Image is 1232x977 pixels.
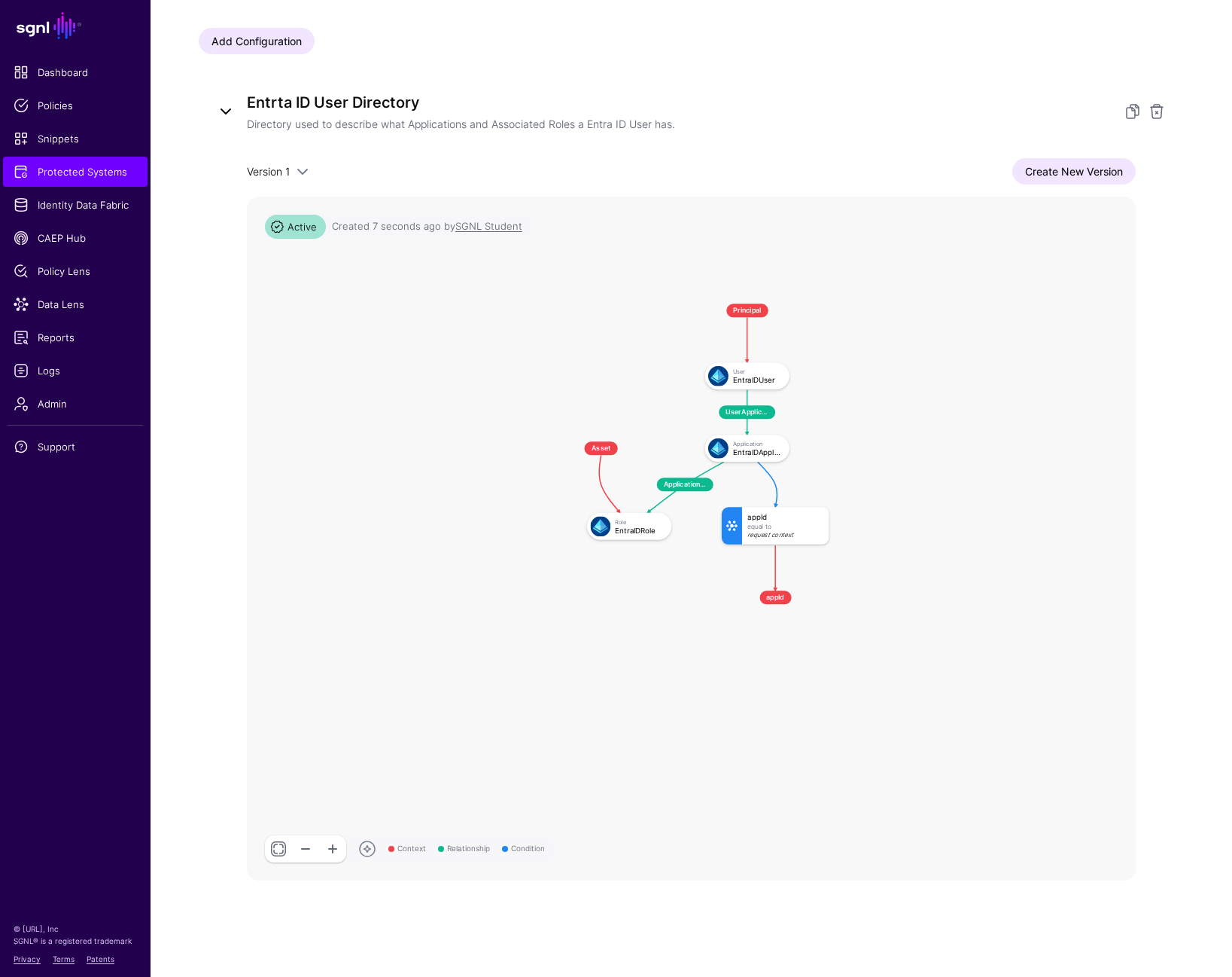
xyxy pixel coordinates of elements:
[747,532,823,539] div: Request Context
[265,215,326,239] span: Active
[332,219,522,234] div: Created 7 seconds ago by
[14,197,137,212] span: Identity Data Fabric
[1012,158,1136,185] a: Create New Version
[14,363,137,378] span: Logs
[247,116,1106,133] p: Directory used to describe what Applications and Associated Roles a Entra ID User has.
[14,164,137,179] span: Protected Systems
[3,223,148,253] a: CAEP Hub
[14,297,137,312] span: Data Lens
[585,441,618,455] span: Asset
[726,304,768,317] span: Principal
[14,330,137,345] span: Reports
[708,366,729,386] img: svg+xml;base64,PHN2ZyB3aWR0aD0iNjQiIGhlaWdodD0iNjQiIHZpZXdCb3g9IjAgMCA2NCA2NCIgZmlsbD0ibm9uZSIgeG...
[14,935,137,947] p: SGNL® is a registered trademark
[708,438,729,459] img: svg+xml;base64,PHN2ZyB3aWR0aD0iNjQiIGhlaWdodD0iNjQiIHZpZXdCb3g9IjAgMCA2NCA2NCIgZmlsbD0ibm9uZSIgeG...
[14,264,137,279] span: Policy Lens
[719,405,775,419] span: UserApplication
[14,396,137,411] span: Admin
[733,448,782,456] div: EntraIDApplication
[3,57,148,87] a: Dashboard
[3,322,148,353] a: Reports
[3,90,148,121] a: Policies
[733,376,782,384] div: EntraIDUser
[247,165,290,178] span: Version 1
[247,90,1106,114] h5: Entrta ID User Directory
[14,131,137,146] span: Snippets
[3,157,148,187] a: Protected Systems
[502,843,545,854] span: Condition
[3,190,148,220] a: Identity Data Fabric
[438,843,490,854] span: Relationship
[388,843,426,854] span: Context
[590,516,610,536] img: svg+xml;base64,PHN2ZyB3aWR0aD0iNjQiIGhlaWdodD0iNjQiIHZpZXdCb3g9IjAgMCA2NCA2NCIgZmlsbD0ibm9uZSIgeG...
[747,513,823,521] div: appId
[615,518,664,525] div: Role
[3,124,148,154] a: Snippets
[9,9,141,42] a: SGNL
[3,289,148,319] a: Data Lens
[87,954,114,963] a: Patents
[3,256,148,286] a: Policy Lens
[199,28,315,54] a: Add Configuration
[733,368,782,375] div: User
[747,523,823,530] div: Equal To
[455,220,522,232] app-identifier: SGNL Student
[733,441,782,447] div: Application
[615,527,664,535] div: EntraIDRole
[3,356,148,386] a: Logs
[14,65,137,80] span: Dashboard
[14,231,137,246] span: CAEP Hub
[14,954,41,963] a: Privacy
[759,591,791,604] span: appId
[657,478,713,491] span: ApplicationRole
[3,389,148,419] a: Admin
[14,439,137,454] span: Support
[14,98,137,113] span: Policies
[53,954,75,963] a: Terms
[14,923,137,935] p: © [URL], Inc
